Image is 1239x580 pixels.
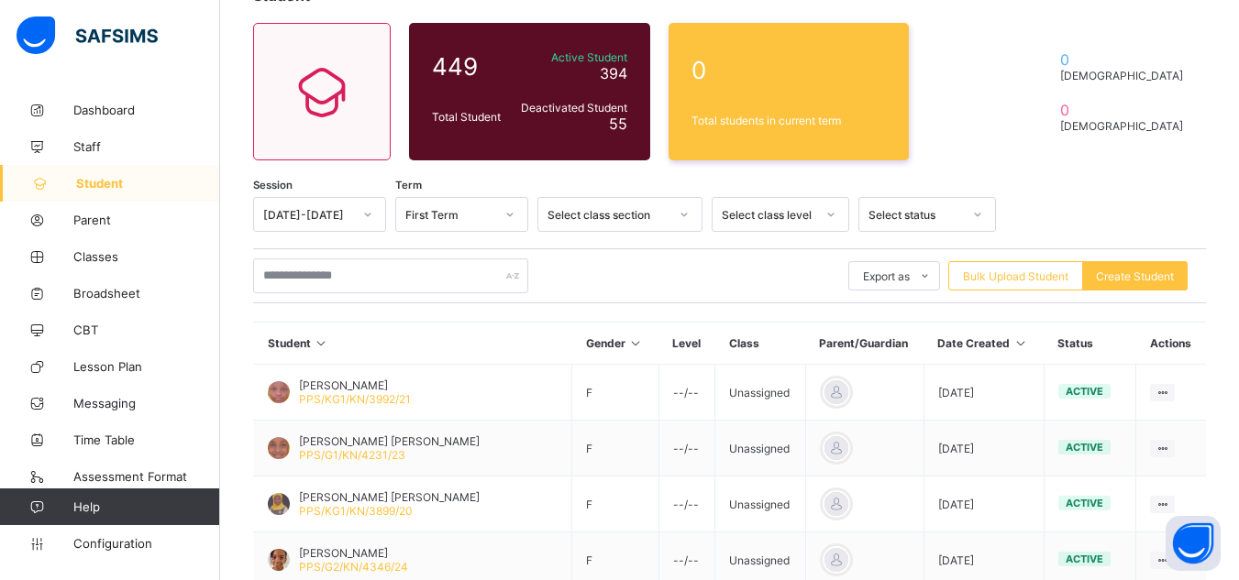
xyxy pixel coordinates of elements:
span: Staff [73,139,220,154]
span: 55 [609,115,627,133]
th: Student [254,323,572,365]
span: [PERSON_NAME] [PERSON_NAME] [299,434,480,448]
span: Student [76,176,220,191]
th: Class [715,323,806,365]
i: Sort in Ascending Order [1012,336,1028,350]
span: PPS/G1/KN/4231/23 [299,448,405,462]
div: Select class section [548,208,669,222]
td: F [572,476,658,532]
td: [DATE] [924,476,1044,532]
button: Open asap [1166,516,1221,571]
img: safsims [17,16,158,55]
span: [DEMOGRAPHIC_DATA] [1060,119,1183,133]
span: PPS/G2/KN/4346/24 [299,560,408,574]
span: 0 [1060,101,1183,119]
span: Lesson Plan [73,359,220,374]
i: Sort in Ascending Order [314,336,329,350]
span: Parent [73,213,220,227]
th: Status [1044,323,1136,365]
div: Select status [868,208,962,222]
div: First Term [405,208,494,222]
span: Assessment Format [73,469,220,484]
span: active [1066,553,1103,565]
span: [PERSON_NAME] [299,546,408,560]
td: F [572,365,658,421]
span: CBT [73,323,220,337]
span: Session [253,179,293,192]
th: Parent/Guardian [805,323,924,365]
span: Dashboard [73,103,220,117]
span: 0 [1060,50,1183,69]
th: Gender [572,323,658,365]
span: PPS/KG1/KN/3992/21 [299,392,411,406]
span: Deactivated Student [517,101,627,115]
div: Select class level [722,208,815,222]
td: --/-- [658,421,715,476]
td: --/-- [658,476,715,532]
span: Active Student [517,50,627,64]
td: Unassigned [715,476,806,532]
td: Unassigned [715,365,806,421]
span: 449 [432,52,508,81]
td: --/-- [658,365,715,421]
span: Classes [73,249,220,264]
span: Time Table [73,432,220,447]
i: Sort in Ascending Order [628,336,644,350]
span: Configuration [73,536,219,551]
span: active [1066,497,1103,509]
span: active [1066,441,1103,454]
span: PPS/KG1/KN/3899/20 [299,504,413,518]
span: 394 [600,64,627,82]
span: Total students in current term [691,114,887,127]
th: Actions [1136,323,1206,365]
span: Term [395,179,422,192]
th: Level [658,323,715,365]
span: Broadsheet [73,286,220,301]
span: [DEMOGRAPHIC_DATA] [1060,69,1183,82]
span: Messaging [73,396,220,410]
th: Date Created [924,323,1044,365]
td: [DATE] [924,365,1044,421]
span: 0 [691,56,887,84]
span: [PERSON_NAME] [299,378,411,392]
div: [DATE]-[DATE] [263,208,352,222]
span: active [1066,385,1103,398]
td: F [572,421,658,476]
td: [DATE] [924,421,1044,476]
span: Create Student [1096,269,1174,283]
span: Export as [863,269,910,283]
span: [PERSON_NAME] [PERSON_NAME] [299,490,480,504]
span: Bulk Upload Student [963,269,1068,283]
div: Total Student [427,105,513,128]
td: Unassigned [715,421,806,476]
span: Help [73,499,219,514]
